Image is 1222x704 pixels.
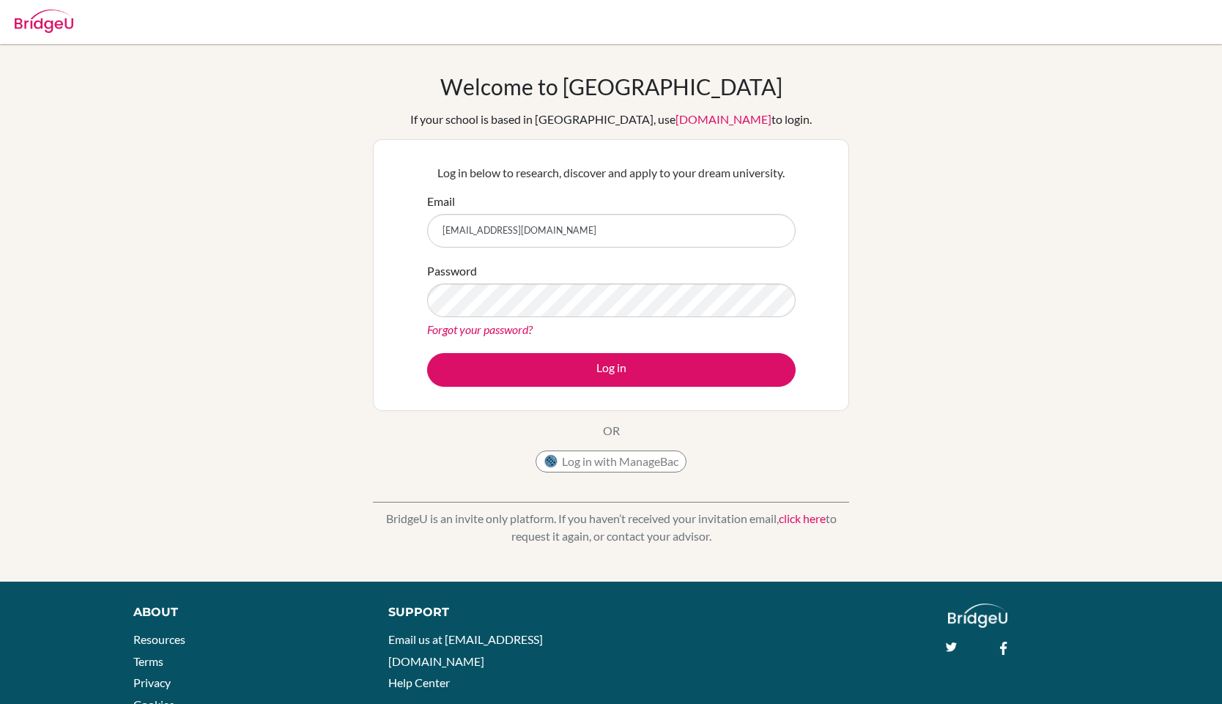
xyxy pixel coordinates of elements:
a: Forgot your password? [427,322,533,336]
p: BridgeU is an invite only platform. If you haven’t received your invitation email, to request it ... [373,510,849,545]
a: Email us at [EMAIL_ADDRESS][DOMAIN_NAME] [388,632,543,668]
label: Email [427,193,455,210]
a: [DOMAIN_NAME] [675,112,771,126]
p: Log in below to research, discover and apply to your dream university. [427,164,796,182]
h1: Welcome to [GEOGRAPHIC_DATA] [440,73,782,100]
div: If your school is based in [GEOGRAPHIC_DATA], use to login. [410,111,812,128]
a: Terms [133,654,163,668]
label: Password [427,262,477,280]
p: OR [603,422,620,440]
img: logo_white@2x-f4f0deed5e89b7ecb1c2cc34c3e3d731f90f0f143d5ea2071677605dd97b5244.png [948,604,1007,628]
button: Log in with ManageBac [536,451,686,473]
div: About [133,604,356,621]
a: click here [779,511,826,525]
button: Log in [427,353,796,387]
a: Privacy [133,675,171,689]
div: Support [388,604,595,621]
a: Resources [133,632,185,646]
img: Bridge-U [15,10,73,33]
a: Help Center [388,675,450,689]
